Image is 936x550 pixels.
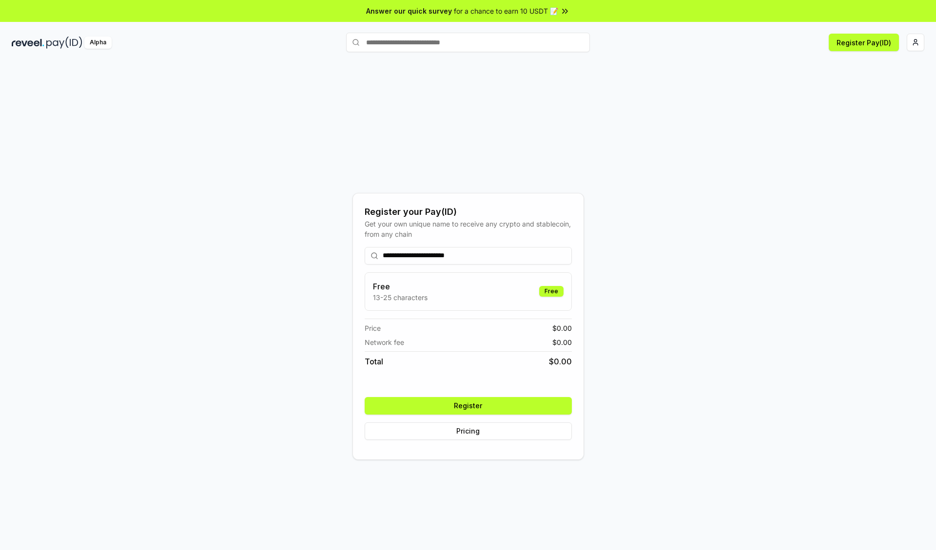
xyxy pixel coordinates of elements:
[365,219,572,239] div: Get your own unique name to receive any crypto and stablecoin, from any chain
[366,6,452,16] span: Answer our quick survey
[373,292,428,303] p: 13-25 characters
[365,397,572,415] button: Register
[552,337,572,347] span: $ 0.00
[454,6,558,16] span: for a chance to earn 10 USDT 📝
[46,37,82,49] img: pay_id
[829,34,899,51] button: Register Pay(ID)
[365,356,383,367] span: Total
[365,337,404,347] span: Network fee
[373,281,428,292] h3: Free
[365,205,572,219] div: Register your Pay(ID)
[84,37,112,49] div: Alpha
[365,422,572,440] button: Pricing
[549,356,572,367] span: $ 0.00
[12,37,44,49] img: reveel_dark
[365,323,381,333] span: Price
[539,286,564,297] div: Free
[552,323,572,333] span: $ 0.00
